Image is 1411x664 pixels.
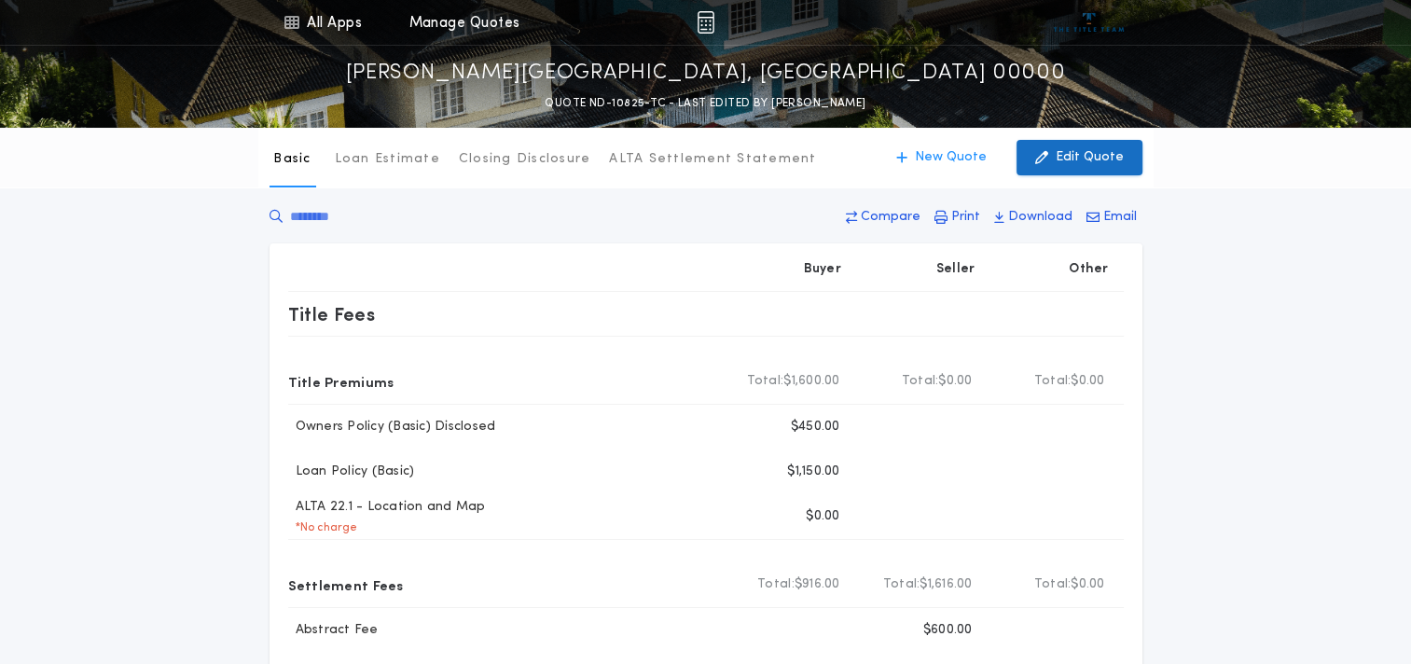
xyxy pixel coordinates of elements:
p: Other [1069,260,1108,279]
span: $0.00 [1071,372,1104,391]
p: New Quote [915,148,987,167]
p: * No charge [288,520,358,535]
p: $600.00 [923,621,973,640]
p: Title Fees [288,299,376,329]
p: Abstract Fee [288,621,379,640]
p: Edit Quote [1056,148,1124,167]
button: Print [929,201,986,234]
p: QUOTE ND-10825-TC - LAST EDITED BY [PERSON_NAME] [545,94,865,113]
b: Total: [883,575,920,594]
p: [PERSON_NAME][GEOGRAPHIC_DATA], [GEOGRAPHIC_DATA] 00000 [346,59,1066,89]
p: Email [1103,208,1137,227]
p: $450.00 [791,418,840,436]
span: $1,616.00 [920,575,972,594]
p: Owners Policy (Basic) Disclosed [288,418,496,436]
p: Seller [936,260,975,279]
p: Settlement Fees [288,570,404,600]
span: $0.00 [938,372,972,391]
b: Total: [1034,575,1072,594]
p: Loan Policy (Basic) [288,463,415,481]
p: Print [951,208,980,227]
p: Closing Disclosure [459,150,591,169]
p: Compare [861,208,920,227]
p: $0.00 [806,507,839,526]
b: Total: [747,372,784,391]
p: Loan Estimate [335,150,440,169]
span: $916.00 [795,575,840,594]
b: Total: [757,575,795,594]
button: Email [1081,201,1142,234]
p: Basic [273,150,311,169]
b: Total: [1034,372,1072,391]
p: ALTA Settlement Statement [609,150,816,169]
img: img [697,11,714,34]
span: $0.00 [1071,575,1104,594]
b: Total: [902,372,939,391]
img: vs-icon [1054,13,1124,32]
p: Buyer [804,260,841,279]
p: Download [1008,208,1072,227]
button: Compare [840,201,926,234]
p: $1,150.00 [787,463,839,481]
span: $1,600.00 [783,372,839,391]
p: ALTA 22.1 - Location and Map [288,498,486,517]
p: Title Premiums [288,367,394,396]
button: New Quote [878,140,1005,175]
button: Download [989,201,1078,234]
button: Edit Quote [1017,140,1142,175]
